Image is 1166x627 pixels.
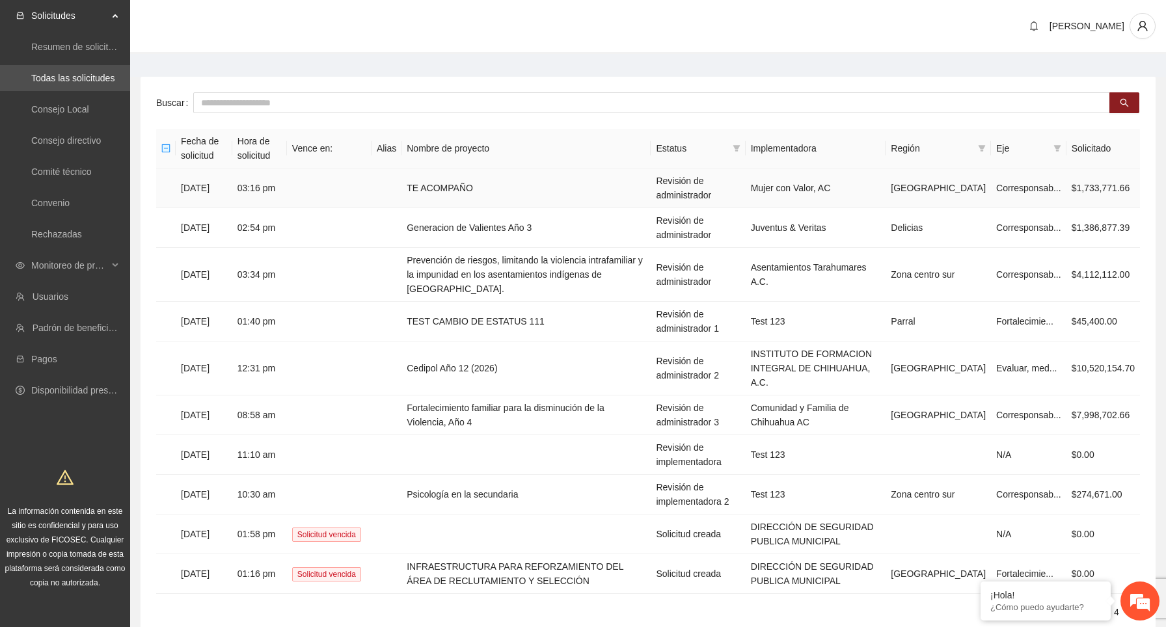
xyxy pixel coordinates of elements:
[156,92,193,113] label: Buscar
[232,129,287,168] th: Hora de solicitud
[996,269,1061,280] span: Corresponsab...
[232,475,287,514] td: 10:30 am
[746,514,886,554] td: DIRECCIÓN DE SEGURIDAD PUBLICA MUNICIPAL
[746,554,886,594] td: DIRECCIÓN DE SEGURIDAD PUBLICA MUNICIPAL
[176,129,232,168] th: Fecha de solicitud
[176,514,232,554] td: [DATE]
[232,248,287,302] td: 03:34 pm
[730,139,743,158] span: filter
[996,363,1057,373] span: Evaluar, med...
[176,395,232,435] td: [DATE]
[1066,208,1140,248] td: $1,386,877.39
[372,129,401,168] th: Alias
[886,395,991,435] td: [GEOGRAPHIC_DATA]
[1024,21,1044,31] span: bell
[176,168,232,208] td: [DATE]
[176,248,232,302] td: [DATE]
[1051,139,1064,158] span: filter
[1066,302,1140,341] td: $45,400.00
[990,590,1101,600] div: ¡Hola!
[886,208,991,248] td: Delicias
[232,302,287,341] td: 01:40 pm
[31,354,57,364] a: Pagos
[991,514,1066,554] td: N/A
[1120,98,1129,109] span: search
[68,66,219,83] div: Chatee con nosotros ahora
[292,527,361,542] span: Solicitud vencida
[651,168,745,208] td: Revisión de administrador
[886,302,991,341] td: Parral
[651,475,745,514] td: Revisión de implementadora 2
[31,229,82,239] a: Rechazadas
[31,252,108,278] span: Monitoreo de proyectos
[232,341,287,395] td: 12:31 pm
[746,302,886,341] td: Test 123
[401,129,651,168] th: Nombre de proyecto
[1053,144,1061,152] span: filter
[31,104,89,114] a: Consejo Local
[176,554,232,594] td: [DATE]
[891,141,973,155] span: Región
[978,144,986,152] span: filter
[401,341,651,395] td: Cedipol Año 12 (2026)
[996,489,1061,500] span: Corresponsab...
[886,248,991,302] td: Zona centro sur
[176,341,232,395] td: [DATE]
[1066,435,1140,475] td: $0.00
[401,554,651,594] td: INFRAESTRUCTURA PARA REFORZAMIENTO DEL ÁREA DE RECLUTAMIENTO Y SELECCIÓN
[1066,395,1140,435] td: $7,998,702.66
[886,168,991,208] td: [GEOGRAPHIC_DATA]
[1130,20,1155,32] span: user
[31,167,92,177] a: Comité técnico
[996,316,1053,327] span: Fortalecimie...
[176,475,232,514] td: [DATE]
[991,435,1066,475] td: N/A
[651,341,745,395] td: Revisión de administrador 2
[16,11,25,20] span: inbox
[176,435,232,475] td: [DATE]
[232,514,287,554] td: 01:58 pm
[161,144,170,153] span: minus-square
[401,168,651,208] td: TE ACOMPAÑO
[746,208,886,248] td: Juventus & Veritas
[886,554,991,594] td: [GEOGRAPHIC_DATA]
[1066,248,1140,302] td: $4,112,112.00
[213,7,245,38] div: Minimizar ventana de chat en vivo
[1109,92,1139,113] button: search
[232,208,287,248] td: 02:54 pm
[401,395,651,435] td: Fortalecimiento familiar para la disminución de la Violencia, Año 4
[651,395,745,435] td: Revisión de administrador 3
[886,475,991,514] td: Zona centro sur
[401,302,651,341] td: TEST CAMBIO DE ESTATUS 111
[401,208,651,248] td: Generacion de Valientes Año 3
[31,385,142,395] a: Disponibilidad presupuestal
[232,435,287,475] td: 11:10 am
[31,42,178,52] a: Resumen de solicitudes por aprobar
[651,302,745,341] td: Revisión de administrador 1
[16,261,25,270] span: eye
[5,507,126,587] span: La información contenida en este sitio es confidencial y para uso exclusivo de FICOSEC. Cualquier...
[33,291,68,302] a: Usuarios
[746,395,886,435] td: Comunidad y Familia de Chihuahua AC
[1066,554,1140,594] td: $0.00
[31,3,108,29] span: Solicitudes
[1109,605,1124,619] a: 4
[1024,16,1044,36] button: bell
[232,554,287,594] td: 01:16 pm
[651,554,745,594] td: Solicitud creada
[292,567,361,581] span: Solicitud vencida
[656,141,727,155] span: Estatus
[1066,475,1140,514] td: $274,671.00
[1066,514,1140,554] td: $0.00
[996,410,1061,420] span: Corresponsab...
[746,341,886,395] td: INSTITUTO DE FORMACION INTEGRAL DE CHIHUAHUA, A.C.
[651,208,745,248] td: Revisión de administrador
[651,435,745,475] td: Revisión de implementadora
[996,141,1048,155] span: Eje
[746,168,886,208] td: Mujer con Valor, AC
[733,144,740,152] span: filter
[1050,21,1124,31] span: [PERSON_NAME]
[176,302,232,341] td: [DATE]
[75,174,180,305] span: Estamos en línea.
[746,129,886,168] th: Implementadora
